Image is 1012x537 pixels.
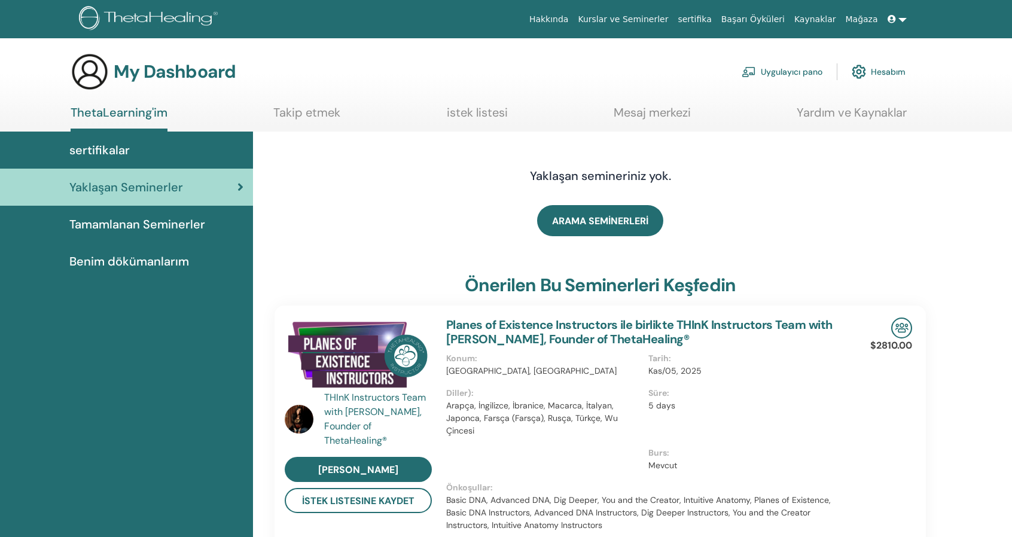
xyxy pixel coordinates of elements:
[648,459,843,472] p: Mevcut
[717,8,790,30] a: Başarı Öyküleri
[446,387,641,399] p: Diller) :
[465,274,736,296] h3: Önerilen bu seminerleri keşfedin
[318,463,398,476] span: [PERSON_NAME]
[525,8,574,30] a: Hakkında
[648,399,843,412] p: 5 days
[742,59,822,85] a: Uygulayıcı pano
[273,105,340,129] a: Takip etmek
[285,488,432,513] button: İstek Listesine Kaydet
[69,178,183,196] span: Yaklaşan Seminerler
[648,447,843,459] p: Burs :
[71,53,109,91] img: generic-user-icon.jpg
[71,105,167,132] a: ThetaLearning'im
[840,8,882,30] a: Mağaza
[69,141,130,159] span: sertifikalar
[285,318,432,394] img: Planes of Existence Instructors
[446,481,850,494] p: Önkoşullar :
[446,317,833,347] a: Planes of Existence Instructors ile birlikte THInK Instructors Team with [PERSON_NAME], Founder o...
[69,215,205,233] span: Tamamlanan Seminerler
[790,8,841,30] a: Kaynaklar
[573,8,673,30] a: Kurslar ve Seminerler
[852,62,866,82] img: cog.svg
[446,365,641,377] p: [GEOGRAPHIC_DATA], [GEOGRAPHIC_DATA]
[648,387,843,399] p: Süre :
[446,352,641,365] p: Konum :
[285,457,432,482] a: [PERSON_NAME]
[614,105,691,129] a: Mesaj merkezi
[324,390,435,448] a: THInK Instructors Team with [PERSON_NAME], Founder of ThetaHealing®
[870,338,912,353] p: $2810.00
[446,399,641,437] p: Arapça, İngilizce, İbranice, Macarca, İtalyan, Japonca, Farsça (Farsça), Rusça, Türkçe, Wu Çincesi
[797,105,907,129] a: Yardım ve Kaynaklar
[648,365,843,377] p: Kas/05, 2025
[285,405,313,434] img: default.jpg
[79,6,222,33] img: logo.png
[447,105,508,129] a: istek listesi
[69,252,189,270] span: Benim dökümanlarım
[446,494,850,532] p: Basic DNA, Advanced DNA, Dig Deeper, You and the Creator, Intuitive Anatomy, Planes of Existence,...
[852,59,906,85] a: Hesabım
[742,66,756,77] img: chalkboard-teacher.svg
[412,169,789,183] h4: Yaklaşan semineriniz yok.
[673,8,716,30] a: sertifika
[648,352,843,365] p: Tarih :
[537,205,663,236] a: ARAMA SEMİNERLERİ
[114,61,236,83] h3: My Dashboard
[552,215,648,227] span: ARAMA SEMİNERLERİ
[891,318,912,338] img: In-Person Seminar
